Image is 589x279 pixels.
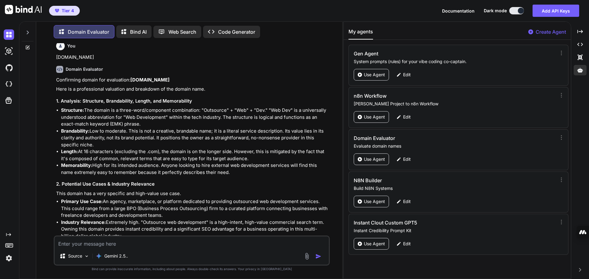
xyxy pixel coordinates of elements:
[61,198,329,219] li: An agency, marketplace, or platform dedicated to providing outsourced web development services. T...
[533,5,579,17] button: Add API Keys
[484,8,507,14] span: Dark mode
[4,62,14,73] img: githubDark
[61,219,106,225] strong: Industry Relevance:
[442,8,475,14] button: Documentation
[168,28,196,36] p: Web Search
[4,46,14,56] img: darkAi-studio
[354,92,494,100] h3: n8n Workflow
[354,134,494,142] h3: Domain Evaluator
[68,253,82,259] p: Source
[354,228,554,234] p: Instant Credibility Prompt Kit
[56,86,329,93] p: Here is a professional valuation and breakdown of the domain name.
[403,198,411,205] p: Edit
[56,98,329,105] h3: 1. Analysis: Structure, Brandability, Length, and Memorability
[403,241,411,247] p: Edit
[403,72,411,78] p: Edit
[364,241,385,247] p: Use Agent
[354,185,554,191] p: Build N8N Systems
[4,253,14,263] img: settings
[354,219,494,226] h3: Instant Clout Custom GPT5
[49,6,80,16] button: premiumTier 4
[68,28,109,36] p: Domain Evaluator
[61,128,90,134] strong: Brandability:
[96,253,102,259] img: Gemini 2.5 Pro
[56,77,329,84] p: Confirming domain for evaluation:
[61,107,84,113] strong: Structure:
[66,66,103,72] h6: Domain Evaluator
[130,77,170,83] strong: [DOMAIN_NAME]
[303,253,310,260] img: attachment
[348,28,373,40] button: My agents
[354,58,554,65] p: System prompts (rules) for your vibe coding co-captain.
[364,72,385,78] p: Use Agent
[61,162,329,176] li: High for its intended audience. Anyone looking to hire external web development services will fin...
[442,8,475,13] span: Documentation
[54,267,330,271] p: Bind can provide inaccurate information, including about people. Always double-check its answers....
[61,128,329,149] li: Low to moderate. This is not a creative, brandable name; it is a literal service description. Its...
[130,28,147,36] p: Bind AI
[56,54,329,61] p: [DOMAIN_NAME]
[5,5,42,14] img: Bind AI
[84,254,89,259] img: Pick Models
[61,149,78,154] strong: Length:
[364,156,385,162] p: Use Agent
[104,253,128,259] p: Gemini 2.5..
[354,50,494,57] h3: Gen Agent
[364,198,385,205] p: Use Agent
[218,28,255,36] p: Code Generator
[56,190,329,197] p: This domain has a very specific and high-value use case.
[61,162,92,168] strong: Memorability:
[56,181,329,188] h3: 2. Potential Use Cases & Industry Relevance
[364,114,385,120] p: Use Agent
[4,79,14,89] img: cloudideIcon
[62,8,74,14] span: Tier 4
[354,143,554,149] p: Evaluate domain names
[67,43,75,49] h6: You
[403,156,411,162] p: Edit
[354,177,494,184] h3: N8N Builder
[61,198,103,204] strong: Primary Use Case:
[315,253,321,259] img: icon
[61,107,329,128] li: The domain is a three-word/component combination: "Outsource" + "Web" + "Dev." "Web Dev" is a uni...
[55,9,59,13] img: premium
[354,101,554,107] p: [PERSON_NAME] Project to n8n Workflow
[61,219,329,240] li: Extremely high. "Outsource web development" is a high-intent, high-value commercial search term. ...
[61,148,329,162] li: At 16 characters (excluding the .com), the domain is on the longer side. However, this is mitigat...
[536,28,566,36] p: Create Agent
[4,29,14,40] img: darkChat
[403,114,411,120] p: Edit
